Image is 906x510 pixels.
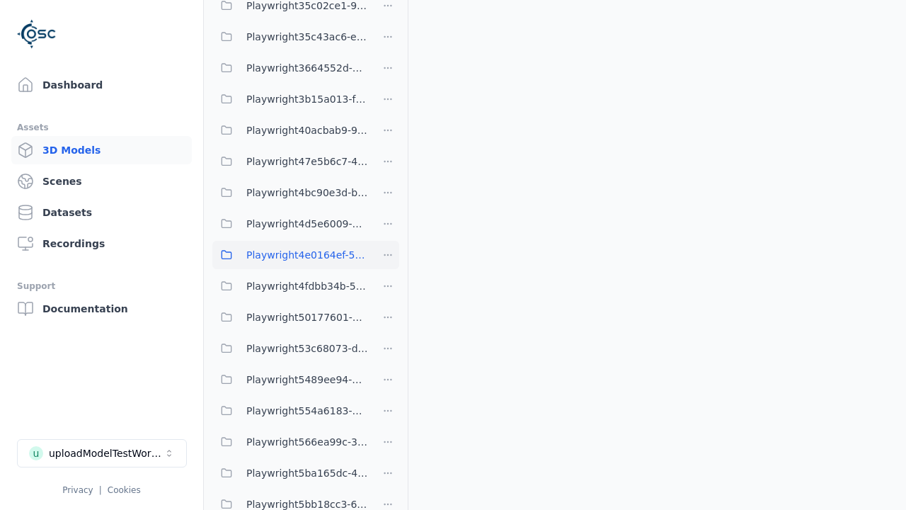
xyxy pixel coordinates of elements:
[246,402,368,419] span: Playwright554a6183-0347-4d59-8ee9-b00fafad934e
[62,485,93,495] a: Privacy
[246,184,368,201] span: Playwright4bc90e3d-b28e-499b-8cde-cbe16f3d604d
[212,459,368,487] button: Playwright5ba165dc-4089-478a-8d09-304bc8481d88
[246,309,368,326] span: Playwright50177601-a6c2-4d29-82d2-bedb02257aec
[212,210,368,238] button: Playwright4d5e6009-07b2-4f4d-960f-b02d8caef366
[246,433,368,450] span: Playwright566ea99c-3a1d-4937-bbf5-4f366c98c498
[212,272,368,300] button: Playwright4fdbb34b-5437-48a1-8553-cf4976acc1d6
[11,295,192,323] a: Documentation
[212,147,368,176] button: Playwright47e5b6c7-483e-4dfd-b03f-d586c4c73925
[246,91,368,108] span: Playwright3b15a013-f6c4-4fe4-a2d7-9974b3d4325d
[212,23,368,51] button: Playwright35c43ac6-e5b2-42ab-8cae-508bb55331e3
[212,334,368,363] button: Playwright53c68073-d5c8-44ac-8dad-195e9eff2066
[246,28,368,45] span: Playwright35c43ac6-e5b2-42ab-8cae-508bb55331e3
[212,365,368,394] button: Playwright5489ee94-77c0-4cdc-8ec7-0072a5d2a389
[212,116,368,144] button: Playwright40acbab9-9542-45a2-a11e-f839ad39daf9
[246,340,368,357] span: Playwright53c68073-d5c8-44ac-8dad-195e9eff2066
[49,446,164,460] div: uploadModelTestWorkspace
[29,446,43,460] div: u
[212,397,368,425] button: Playwright554a6183-0347-4d59-8ee9-b00fafad934e
[246,246,368,263] span: Playwright4e0164ef-5bd8-4a25-ba38-6b6812b6faa7
[11,136,192,164] a: 3D Models
[246,278,368,295] span: Playwright4fdbb34b-5437-48a1-8553-cf4976acc1d6
[212,241,368,269] button: Playwright4e0164ef-5bd8-4a25-ba38-6b6812b6faa7
[17,119,186,136] div: Assets
[246,122,368,139] span: Playwright40acbab9-9542-45a2-a11e-f839ad39daf9
[212,428,368,456] button: Playwright566ea99c-3a1d-4937-bbf5-4f366c98c498
[108,485,141,495] a: Cookies
[11,198,192,227] a: Datasets
[246,215,368,232] span: Playwright4d5e6009-07b2-4f4d-960f-b02d8caef366
[99,485,102,495] span: |
[212,303,368,331] button: Playwright50177601-a6c2-4d29-82d2-bedb02257aec
[17,14,57,54] img: Logo
[212,178,368,207] button: Playwright4bc90e3d-b28e-499b-8cde-cbe16f3d604d
[11,229,192,258] a: Recordings
[11,71,192,99] a: Dashboard
[246,153,368,170] span: Playwright47e5b6c7-483e-4dfd-b03f-d586c4c73925
[11,167,192,195] a: Scenes
[246,59,368,76] span: Playwright3664552d-abb7-4d81-b5dc-71303becf433
[17,278,186,295] div: Support
[246,465,368,482] span: Playwright5ba165dc-4089-478a-8d09-304bc8481d88
[212,85,368,113] button: Playwright3b15a013-f6c4-4fe4-a2d7-9974b3d4325d
[212,54,368,82] button: Playwright3664552d-abb7-4d81-b5dc-71303becf433
[17,439,187,467] button: Select a workspace
[246,371,368,388] span: Playwright5489ee94-77c0-4cdc-8ec7-0072a5d2a389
